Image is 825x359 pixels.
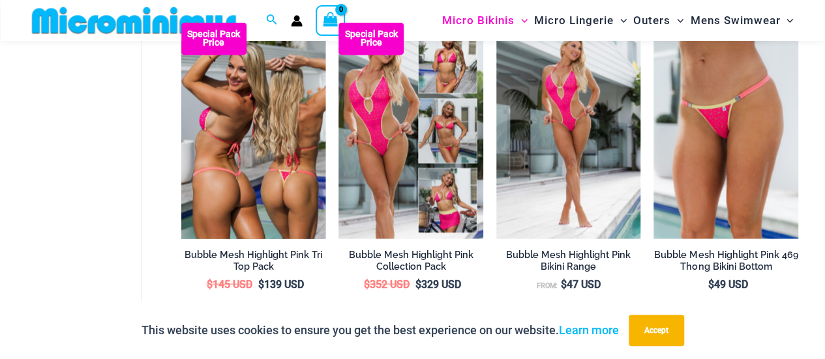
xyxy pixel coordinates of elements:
[531,4,630,37] a: Micro LingerieMenu ToggleMenu Toggle
[338,248,483,278] a: Bubble Mesh Highlight Pink Collection Pack
[207,278,252,290] bdi: 145 USD
[27,6,241,35] img: MM SHOP LOGO FLAT
[437,2,799,39] nav: Site Navigation
[690,4,780,37] span: Mens Swimwear
[496,248,641,278] a: Bubble Mesh Highlight Pink Bikini Range
[181,248,326,278] a: Bubble Mesh Highlight Pink Tri Top Pack
[316,5,346,35] a: View Shopping Cart, empty
[653,22,798,238] img: Bubble Mesh Highlight Pink 469 Thong 01
[630,4,687,37] a: OutersMenu ToggleMenu Toggle
[364,278,370,290] span: $
[670,4,683,37] span: Menu Toggle
[291,15,303,27] a: Account icon link
[415,278,461,290] bdi: 329 USD
[364,278,410,290] bdi: 352 USD
[258,278,304,290] bdi: 139 USD
[258,278,264,290] span: $
[181,22,326,238] img: Tri Top Pack B
[614,4,627,37] span: Menu Toggle
[207,278,213,290] span: $
[338,30,404,47] b: Special Pack Price
[181,22,326,238] a: Tri Top Pack F Tri Top Pack BTri Top Pack B
[629,315,684,346] button: Accept
[415,278,421,290] span: $
[266,12,278,29] a: Search icon link
[142,321,619,340] p: This website uses cookies to ensure you get the best experience on our website.
[687,4,796,37] a: Mens SwimwearMenu ToggleMenu Toggle
[338,248,483,272] h2: Bubble Mesh Highlight Pink Collection Pack
[338,22,483,238] img: Collection Pack F
[537,281,558,289] span: From:
[653,22,798,238] a: Bubble Mesh Highlight Pink 469 Thong 01Bubble Mesh Highlight Pink 469 Thong 02Bubble Mesh Highlig...
[439,4,531,37] a: Micro BikinisMenu ToggleMenu Toggle
[534,4,614,37] span: Micro Lingerie
[708,278,747,290] bdi: 49 USD
[561,278,601,290] bdi: 47 USD
[653,248,798,278] a: Bubble Mesh Highlight Pink 469 Thong Bikini Bottom
[561,278,567,290] span: $
[515,4,528,37] span: Menu Toggle
[442,4,515,37] span: Micro Bikinis
[496,22,641,238] img: Bubble Mesh Highlight Pink 819 One Piece 01
[338,22,483,238] a: Collection Pack F Collection Pack BCollection Pack B
[181,30,247,47] b: Special Pack Price
[633,4,670,37] span: Outers
[559,323,619,337] a: Learn more
[181,248,326,272] h2: Bubble Mesh Highlight Pink Tri Top Pack
[496,22,641,238] a: Bubble Mesh Highlight Pink 819 One Piece 01Bubble Mesh Highlight Pink 819 One Piece 03Bubble Mesh...
[653,248,798,272] h2: Bubble Mesh Highlight Pink 469 Thong Bikini Bottom
[708,278,713,290] span: $
[780,4,793,37] span: Menu Toggle
[496,248,641,272] h2: Bubble Mesh Highlight Pink Bikini Range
